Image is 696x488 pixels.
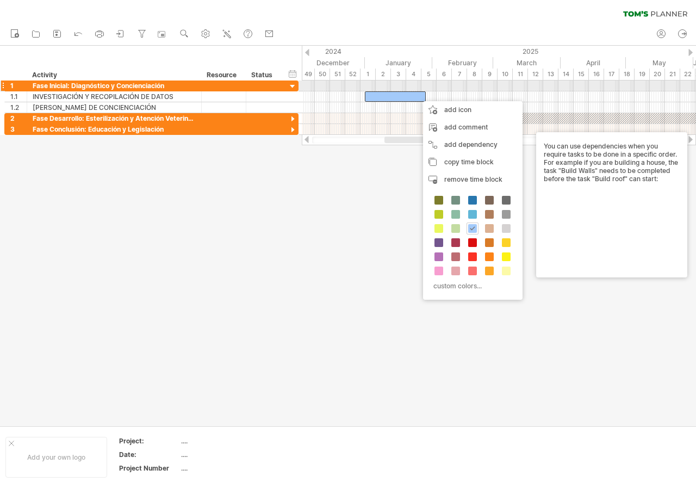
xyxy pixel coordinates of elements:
div: add dependency [423,136,523,153]
div: 13 [543,69,558,80]
div: 17 [604,69,619,80]
div: Activity [32,70,195,81]
span: remove time block [444,175,502,183]
div: 8 [467,69,482,80]
div: 50 [315,69,330,80]
div: 49 [300,69,315,80]
div: Add your own logo [5,437,107,478]
div: 14 [558,69,574,80]
div: You can use dependencies when you require tasks to be done in a specific order. For example if yo... [544,142,680,268]
div: 21 [665,69,680,80]
div: .... [181,436,272,446]
div: Project: [119,436,179,446]
div: 1.1 [10,91,27,102]
div: Fase Conclusión: Educación y Legislación [33,124,196,134]
div: custom colors... [428,279,514,293]
div: 1.2 [10,102,27,113]
div: Status [251,70,275,81]
div: 6 [437,69,452,80]
div: 11 [513,69,528,80]
div: March 2025 [493,57,561,69]
div: 12 [528,69,543,80]
div: 10 [498,69,513,80]
div: .... [181,450,272,459]
div: May 2025 [626,57,693,69]
div: add comment [423,119,523,136]
div: 7 [452,69,467,80]
div: 3 [391,69,406,80]
div: April 2025 [561,57,626,69]
div: 4 [406,69,421,80]
div: 2 [10,113,27,123]
div: December 2024 [297,57,365,69]
div: 22 [680,69,695,80]
div: 1 [361,69,376,80]
div: add icon [423,101,523,119]
div: January 2025 [365,57,432,69]
div: 20 [650,69,665,80]
div: 51 [330,69,345,80]
div: [PERSON_NAME] DE CONCIENCIACIÓN [33,102,196,113]
div: 3 [10,124,27,134]
div: Project Number [119,464,179,473]
div: February 2025 [432,57,493,69]
div: 2 [376,69,391,80]
div: 52 [345,69,361,80]
div: INVESTIGACIÓN Y RECOPILACIÓN DE DATOS [33,91,196,102]
div: 15 [574,69,589,80]
div: 19 [635,69,650,80]
div: 9 [482,69,498,80]
div: Resource [207,70,240,81]
div: 16 [589,69,604,80]
div: Fase Desarrollo: Esterilización y Atención Veterinaria [33,113,196,123]
div: 1 [10,81,27,91]
div: .... [181,464,272,473]
div: Date: [119,450,179,459]
div: 18 [619,69,635,80]
span: copy time block [444,158,494,166]
div: 5 [421,69,437,80]
div: Fase Inicial: Diagnóstico y Concienciación [33,81,196,91]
